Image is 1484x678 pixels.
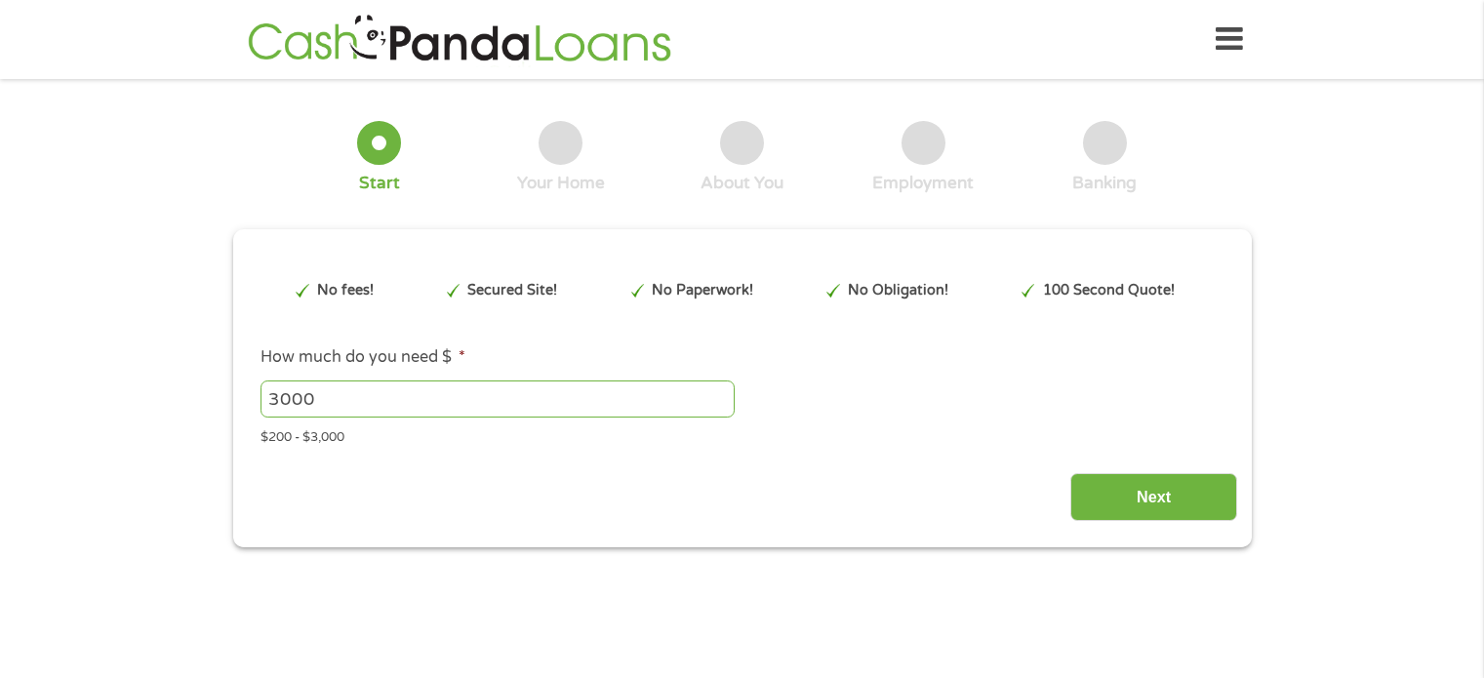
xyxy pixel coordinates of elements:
[701,173,783,194] div: About You
[1070,473,1237,521] input: Next
[261,347,465,368] label: How much do you need $
[467,280,557,301] p: Secured Site!
[359,173,400,194] div: Start
[242,12,677,67] img: GetLoanNow Logo
[261,421,1223,448] div: $200 - $3,000
[517,173,605,194] div: Your Home
[1043,280,1175,301] p: 100 Second Quote!
[652,280,753,301] p: No Paperwork!
[872,173,974,194] div: Employment
[848,280,948,301] p: No Obligation!
[1072,173,1137,194] div: Banking
[317,280,374,301] p: No fees!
